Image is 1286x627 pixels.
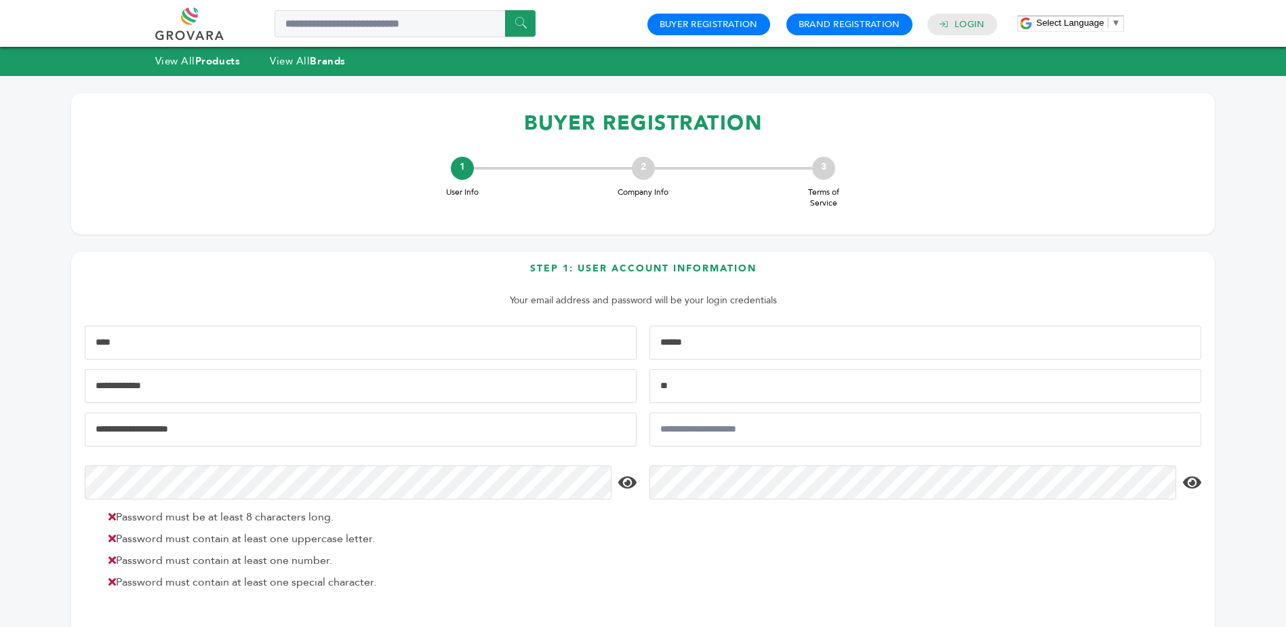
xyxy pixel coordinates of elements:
[649,369,1201,403] input: Job Title*
[435,187,489,198] span: User Info
[955,18,984,31] a: Login
[270,54,346,68] a: View AllBrands
[1108,18,1108,28] span: ​
[616,187,670,198] span: Company Info
[799,18,900,31] a: Brand Registration
[797,187,851,210] span: Terms of Service
[1037,18,1121,28] a: Select Language​
[102,574,633,590] li: Password must contain at least one special character.
[632,157,655,180] div: 2
[155,54,241,68] a: View AllProducts
[85,413,637,446] input: Email Address*
[660,18,758,31] a: Buyer Registration
[85,465,611,499] input: Password*
[102,552,633,569] li: Password must contain at least one number.
[649,413,1201,446] input: Confirm Email Address*
[85,103,1201,143] h1: BUYER REGISTRATION
[102,509,633,525] li: Password must be at least 8 characters long.
[812,157,835,180] div: 3
[310,54,345,68] strong: Brands
[275,10,536,37] input: Search a product or brand...
[649,326,1201,360] input: Last Name*
[85,326,637,360] input: First Name*
[195,54,240,68] strong: Products
[1112,18,1121,28] span: ▼
[649,465,1176,499] input: Confirm Password*
[92,292,1194,309] p: Your email address and password will be your login credentials
[1037,18,1104,28] span: Select Language
[85,262,1201,286] h3: Step 1: User Account Information
[102,531,633,547] li: Password must contain at least one uppercase letter.
[85,369,637,403] input: Mobile Phone Number
[451,157,474,180] div: 1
